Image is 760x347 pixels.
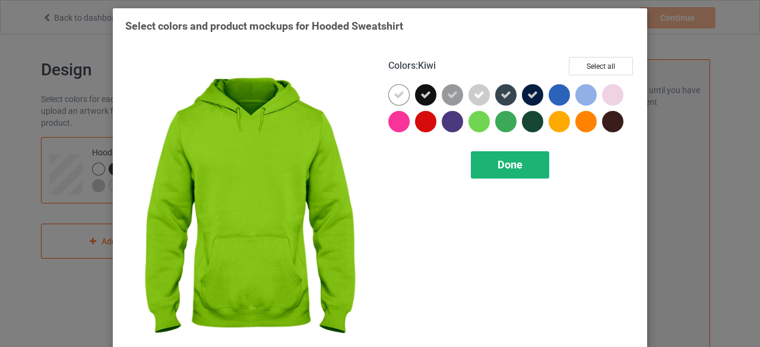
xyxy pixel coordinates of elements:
span: Kiwi [418,60,436,71]
button: Select all [569,57,633,75]
h4: : [388,60,436,72]
span: Done [498,158,522,171]
span: Colors [388,60,416,71]
span: Select colors and product mockups for Hooded Sweatshirt [125,20,403,32]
